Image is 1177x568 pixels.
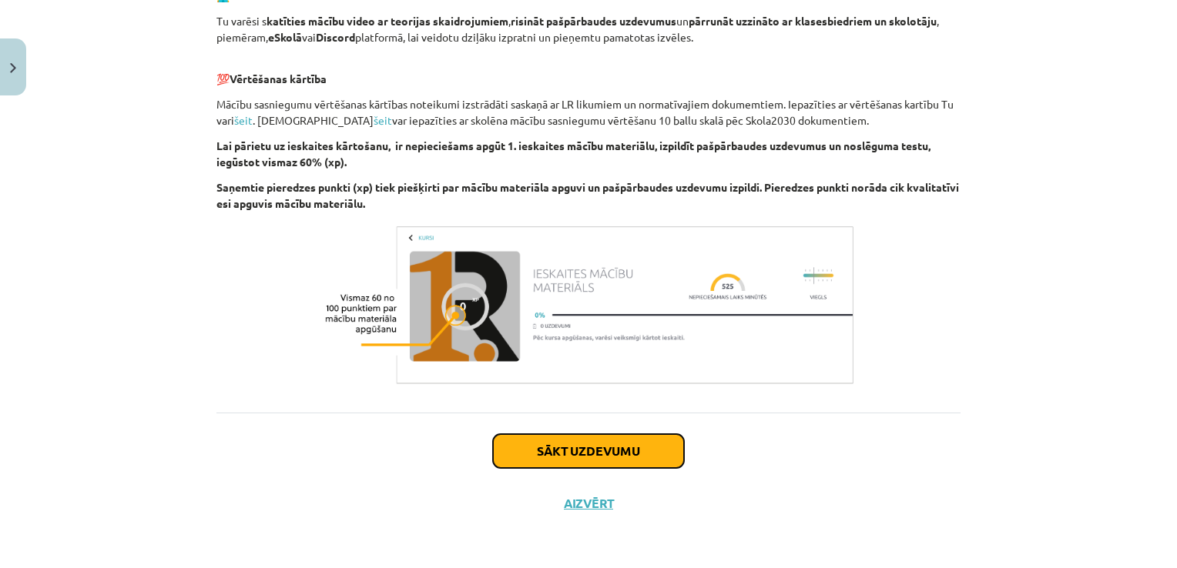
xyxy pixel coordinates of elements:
p: Mācību sasniegumu vērtēšanas kārtības noteikumi izstrādāti saskaņā ar LR likumiem un normatīvajie... [216,96,961,129]
b: Lai pārietu uz ieskaites kārtošanu, ir nepieciešams apgūt 1. ieskaites mācību materiālu, izpildīt... [216,139,931,169]
strong: risināt pašpārbaudes uzdevumus [511,14,676,28]
p: 💯 [216,55,961,87]
strong: Discord [316,30,355,44]
a: šeit [234,113,253,127]
b: Vērtēšanas kārtība [230,72,327,85]
button: Sākt uzdevumu [493,434,684,468]
b: Saņemtie pieredzes punkti (xp) tiek piešķirti par mācību materiāla apguvi un pašpārbaudes uzdevum... [216,180,959,210]
a: šeit [374,113,392,127]
button: Aizvērt [559,496,618,511]
p: Tu varēsi s , un , piemēram, vai platformā, lai veidotu dziļāku izpratni un pieņemtu pamatotas iz... [216,13,961,45]
strong: katīties mācību video ar teorijas skaidrojumiem [267,14,508,28]
img: icon-close-lesson-0947bae3869378f0d4975bcd49f059093ad1ed9edebbc8119c70593378902aed.svg [10,63,16,73]
strong: eSkolā [268,30,302,44]
strong: pārrunāt uzzināto ar klasesbiedriem un skolotāju [689,14,937,28]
